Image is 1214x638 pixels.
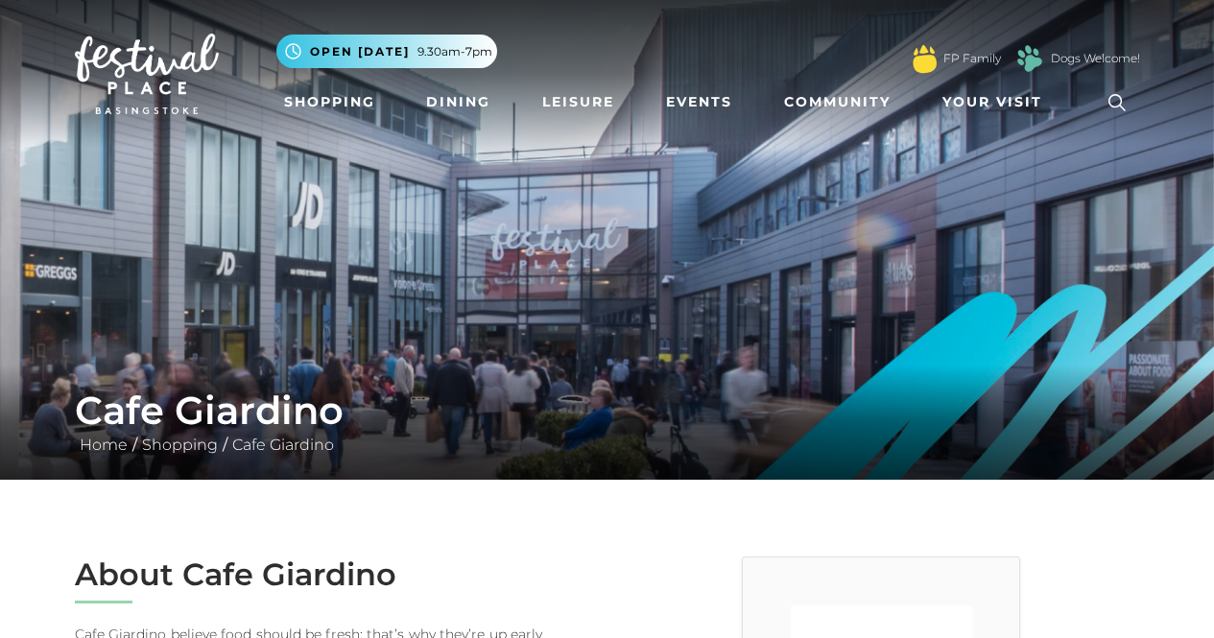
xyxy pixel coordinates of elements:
a: Shopping [276,84,383,120]
a: Community [776,84,898,120]
h2: About Cafe Giardino [75,556,593,593]
a: Dining [418,84,498,120]
a: Your Visit [935,84,1059,120]
a: Dogs Welcome! [1051,50,1140,67]
a: Events [658,84,740,120]
a: Shopping [137,436,223,454]
span: Your Visit [942,92,1042,112]
h1: Cafe Giardino [75,388,1140,434]
span: Open [DATE] [310,43,410,60]
a: Leisure [535,84,622,120]
span: 9.30am-7pm [417,43,492,60]
a: FP Family [943,50,1001,67]
a: Home [75,436,132,454]
img: Festival Place Logo [75,34,219,114]
button: Open [DATE] 9.30am-7pm [276,35,497,68]
a: Cafe Giardino [227,436,339,454]
div: / / [60,388,1154,457]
